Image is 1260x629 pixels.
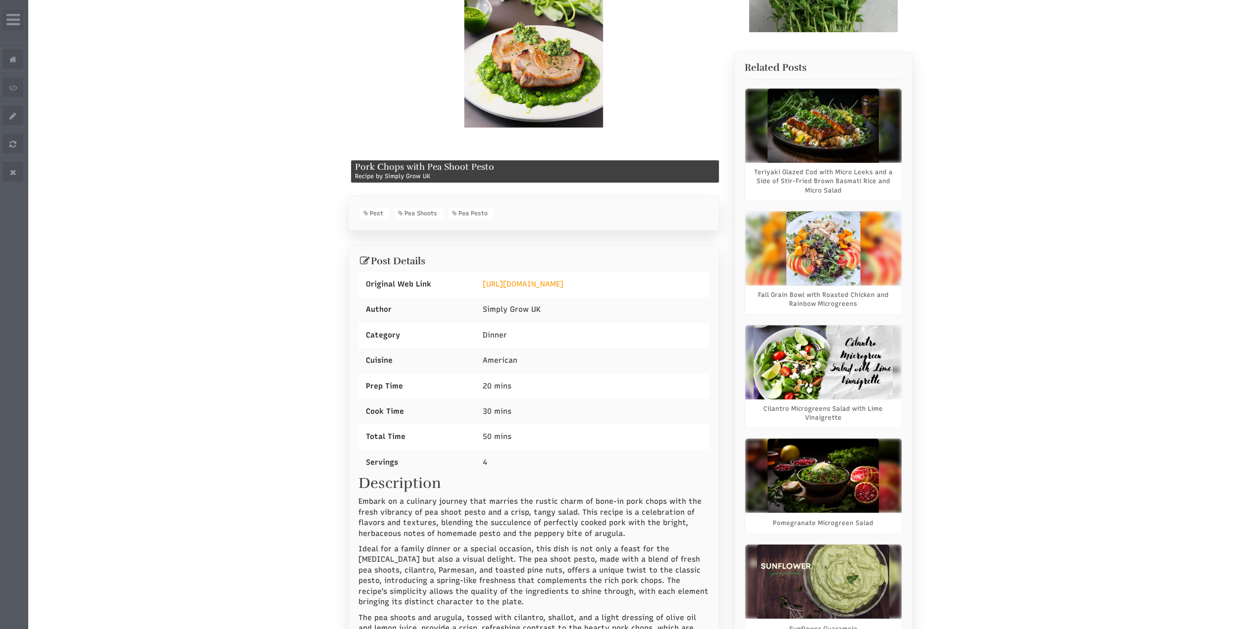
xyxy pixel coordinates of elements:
a: [URL][DOMAIN_NAME] [483,280,563,289]
a: Pomegranate Microgreen Salad [773,519,873,528]
img: Fall Grain Bowl with Roasted Chicken and Rainbow Microgreens [786,211,860,286]
h3: Post Details [358,256,709,267]
div: Cook Time [358,399,475,424]
span: 4 [483,458,487,467]
div: Prep Time [358,374,475,399]
a: Cilantro Microgreens Salad with Lime Vinaigrette [750,404,897,422]
a: Pea Pesto [448,207,494,219]
a: Fall Grain Bowl with Roasted Chicken and Rainbow Microgreens [750,290,897,308]
span: Dinner [483,331,507,339]
span: 20 mins [483,382,511,390]
span: Ideal for a family dinner or a special occasion, this dish is not only a feast for the [MEDICAL_D... [358,544,708,606]
div: Cuisine [358,348,475,373]
div: Author [358,297,475,322]
h2: Description [358,277,709,491]
span: 50 mins [483,432,511,441]
img: Pomegranate Microgreen Salad [767,438,879,513]
h4: Pork Chops with Pea Shoot Pesto [355,162,715,172]
a: Teriyaki Glazed Cod with Micro Leeks and a Side of Stir-Fried Brown Basmati Rice and Micro Salad [750,168,897,195]
h2: Related Posts [745,62,902,73]
a: Pest [359,207,390,219]
img: Teriyaki Glazed Cod with Micro Leeks and a Side of Stir-Fried Brown Basmati Rice and Micro Salad [767,89,879,163]
img: Cilantro Microgreens Salad with Lime Vinaigrette [754,325,893,399]
div: Category [358,323,475,348]
span: Simply Grow UK [483,305,541,314]
span: American [483,356,517,365]
span: 30 mins [483,407,511,416]
span: Embark on a culinary journey that marries the rustic charm of bone-in pork chops with the fresh v... [358,497,702,537]
img: Sunflower Guacamole [757,544,889,619]
div: Total Time [358,424,475,449]
div: Recipe by Simply Grow UK [351,160,719,183]
i: Wide Admin Panel [6,12,20,28]
div: Servings [358,450,475,475]
a: Pea Shoots [394,207,444,219]
div: Original Web Link [358,272,475,297]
